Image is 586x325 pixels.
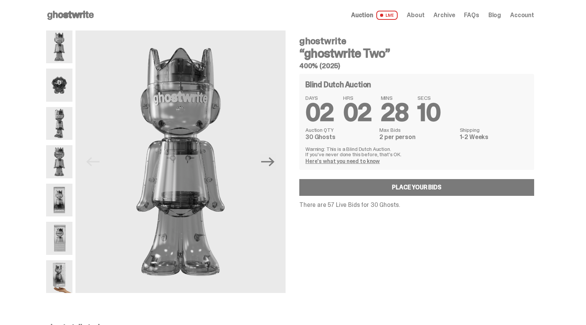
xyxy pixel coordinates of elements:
[381,97,409,128] span: 28
[46,184,72,216] img: ghostwrite_Two_14.png
[351,11,398,20] a: Auction LIVE
[305,146,528,157] p: Warning: This is a Blind Dutch Auction. If you’ve never done this before, that’s OK.
[299,47,534,59] h3: “ghostwrite Two”
[46,107,72,140] img: ghostwrite_Two_2.png
[460,127,528,133] dt: Shipping
[376,11,398,20] span: LIVE
[46,69,72,101] img: ghostwrite_Two_13.png
[305,127,375,133] dt: Auction QTY
[299,62,534,69] h5: 400% (2025)
[305,81,371,88] h4: Blind Dutch Auction
[417,97,440,128] span: 10
[305,97,334,128] span: 02
[305,134,375,140] dd: 30 Ghosts
[343,95,372,101] span: HRS
[351,12,373,18] span: Auction
[75,30,286,293] img: ghostwrite_Two_1.png
[343,97,372,128] span: 02
[305,158,380,165] a: Here's what you need to know
[46,145,72,178] img: ghostwrite_Two_8.png
[460,134,528,140] dd: 1-2 Weeks
[299,202,534,208] p: There are 57 Live Bids for 30 Ghosts.
[407,12,424,18] a: About
[417,95,440,101] span: SECS
[379,127,455,133] dt: Max Bids
[488,12,501,18] a: Blog
[46,260,72,293] img: ghostwrite_Two_Last.png
[433,12,455,18] a: Archive
[379,134,455,140] dd: 2 per person
[299,179,534,196] a: Place your Bids
[260,154,276,170] button: Next
[510,12,534,18] a: Account
[299,37,534,46] h4: ghostwrite
[464,12,479,18] a: FAQs
[305,95,334,101] span: DAYS
[381,95,409,101] span: MINS
[46,30,72,63] img: ghostwrite_Two_1.png
[46,222,72,255] img: ghostwrite_Two_17.png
